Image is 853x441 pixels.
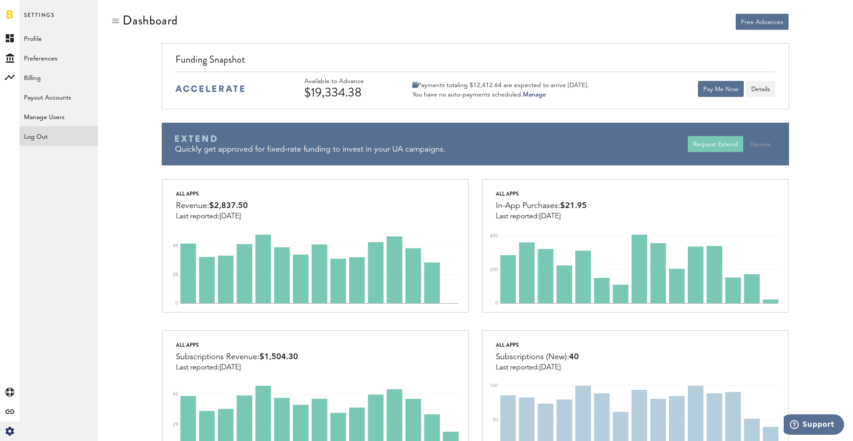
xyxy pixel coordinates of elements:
div: All apps [176,340,298,350]
div: Quickly get approved for fixed-rate funding to invest in your UA campaigns. [175,144,687,155]
a: Preferences [20,48,98,68]
span: [DATE] [219,213,241,220]
button: Request Extend [688,136,743,152]
button: Details [746,81,775,97]
span: $2,837.50 [209,202,248,210]
div: Last reported: [176,212,248,220]
div: $19,334.38 [304,85,389,100]
a: Billing [20,68,98,87]
div: Log Out [20,126,98,142]
span: $1,504.30 [259,353,298,361]
span: 40 [569,353,579,361]
div: Funding Snapshot [175,52,775,72]
a: Payout Accounts [20,87,98,107]
div: Subscriptions Revenue: [176,350,298,364]
span: [DATE] [219,364,241,371]
iframe: Opens a widget where you can find more information [784,414,844,437]
div: You have no auto-payments scheduled. [412,91,589,99]
text: 2K [173,422,179,427]
text: 0 [495,301,498,305]
text: 0 [175,301,178,305]
div: In-App Purchases: [496,199,587,212]
div: All apps [496,340,579,350]
span: $21.95 [560,202,587,210]
text: 100 [490,384,498,388]
text: 4K [173,392,179,397]
div: Subscriptions (New): [496,350,579,364]
span: [DATE] [539,213,561,220]
span: [DATE] [539,364,561,371]
a: Profile [20,28,98,48]
a: Manage [523,92,546,98]
span: Settings [24,10,55,28]
button: Dismiss [745,136,776,152]
div: Revenue: [176,199,248,212]
text: 400 [490,234,498,238]
a: Manage Users [20,107,98,126]
button: Free Advances [736,14,789,30]
text: 50 [493,418,498,422]
div: Dashboard [123,13,178,28]
div: All apps [176,188,248,199]
img: Braavo Extend [175,135,217,142]
div: Last reported: [496,212,587,220]
text: 4K [173,244,179,248]
div: Available to Advance [304,78,389,85]
div: Last reported: [176,364,298,372]
div: Payments totaling $12,412.64 are expected to arrive [DATE]. [412,81,589,89]
div: Last reported: [496,364,579,372]
text: 2K [173,273,179,277]
img: accelerate-medium-blue-logo.svg [175,85,244,92]
div: All apps [496,188,587,199]
text: 200 [490,268,498,272]
button: Pay Me Now [698,81,744,97]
